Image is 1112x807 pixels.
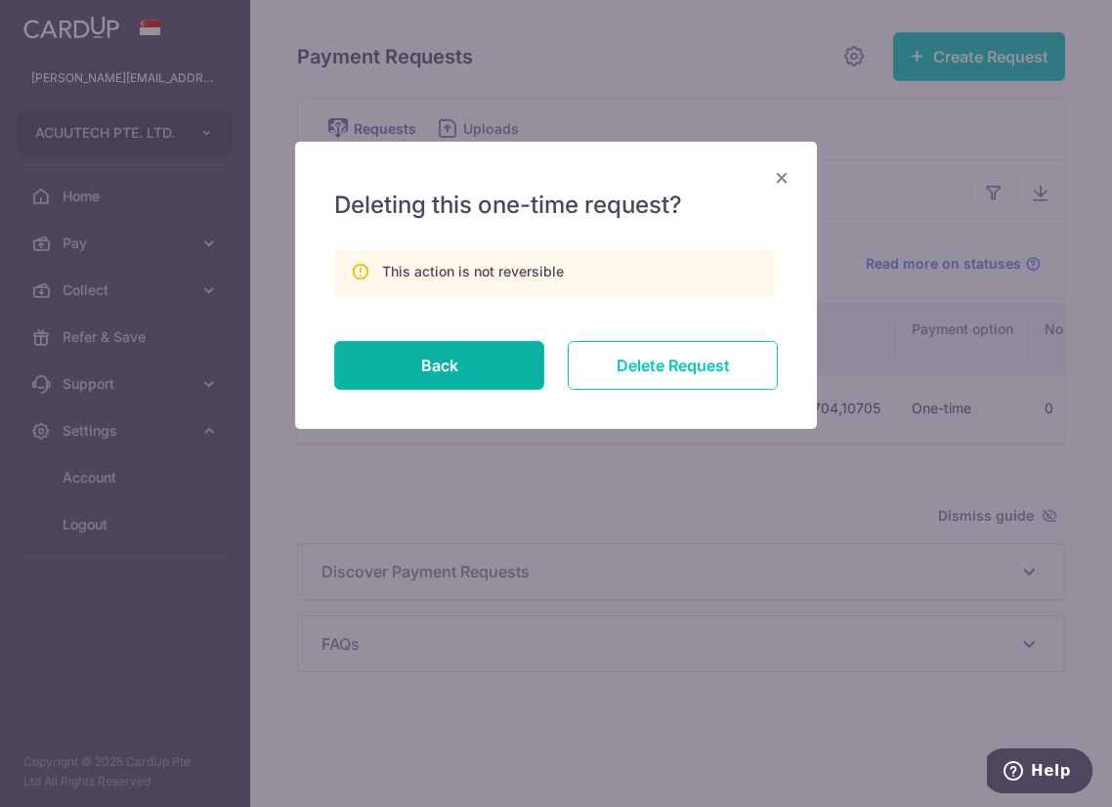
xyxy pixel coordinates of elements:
div: This action is not reversible [382,262,564,281]
span: × [774,162,790,191]
span: Help [44,14,84,31]
iframe: Opens a widget where you can find more information [987,748,1092,797]
button: Close [770,165,793,189]
button: Back [334,341,544,390]
h5: Deleting this one-time request? [334,191,778,220]
input: Delete Request [568,341,778,390]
